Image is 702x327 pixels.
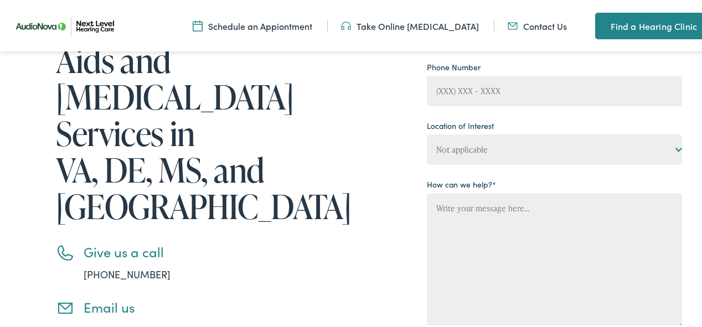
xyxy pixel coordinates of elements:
img: An icon representing mail communication is presented in a unique teal color. [508,18,518,30]
h3: Email us [84,298,355,314]
label: How can we help? [427,177,496,189]
a: Contact Us [508,18,567,30]
input: (XXX) XXX - XXXX [427,74,682,105]
img: A map pin icon in teal indicates location-related features or services. [595,18,605,31]
img: Calendar icon representing the ability to schedule a hearing test or hearing aid appointment at N... [193,18,203,30]
a: Take Online [MEDICAL_DATA] [341,18,479,30]
label: Phone Number [427,60,481,71]
a: [PHONE_NUMBER] [84,266,171,279]
h3: Give us a call [84,242,355,258]
a: Schedule an Appiontment [193,18,312,30]
label: Location of Interest [427,118,494,130]
img: An icon symbolizing headphones, colored in teal, suggests audio-related services or features. [341,18,351,30]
